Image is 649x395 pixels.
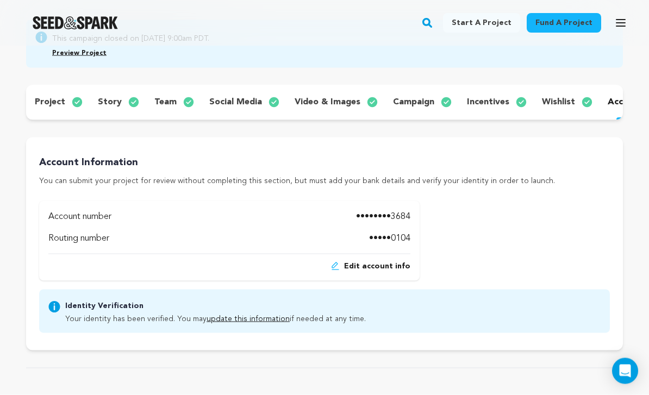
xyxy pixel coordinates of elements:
button: wishlist [533,94,599,111]
button: story [89,94,146,111]
button: team [146,94,201,111]
img: check-circle-full.svg [72,96,91,109]
p: social media [209,96,262,109]
p: ••••••••3684 [356,210,410,223]
img: check-circle-full.svg [516,96,535,109]
p: wishlist [542,96,575,109]
div: Open Intercom Messenger [612,358,638,384]
p: Routing number [48,232,109,245]
p: Account Information [39,155,610,171]
p: incentives [467,96,509,109]
img: check-circle-full.svg [441,96,460,109]
img: check-circle-full.svg [367,96,386,109]
img: Seed&Spark Logo Dark Mode [33,16,118,29]
p: story [98,96,122,109]
img: check-circle-full.svg [128,96,148,109]
a: Fund a project [527,13,601,33]
button: project [26,94,89,111]
p: account [608,96,642,109]
img: check-circle-full.svg [582,96,601,109]
button: campaign [384,94,458,111]
a: Seed&Spark Homepage [33,16,118,29]
a: update this information [207,315,290,323]
p: Identity Verification [65,300,366,311]
span: Edit account info [344,261,410,272]
img: check-circle-full.svg [269,96,288,109]
button: Edit account info [331,261,410,272]
a: Preview Project [52,50,107,57]
img: check-circle-full.svg [183,96,203,109]
p: •••••0104 [369,232,410,245]
p: Account number [48,210,111,223]
button: video & images [286,94,384,111]
p: campaign [393,96,434,109]
button: incentives [458,94,533,111]
a: Start a project [443,13,520,33]
p: team [154,96,177,109]
p: project [35,96,65,109]
p: Your identity has been verified. You may if needed at any time. [65,311,366,324]
p: video & images [295,96,360,109]
button: social media [201,94,286,111]
p: You can submit your project for review without completing this section, but must add your bank de... [39,175,610,188]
